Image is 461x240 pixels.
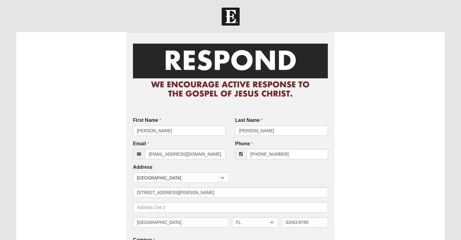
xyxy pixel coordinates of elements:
[235,140,253,147] label: Phone
[133,140,149,147] label: Email
[222,8,240,26] img: Church of Eleven22 Logo
[235,117,263,124] label: Last Name
[281,217,328,228] input: Zip
[133,217,229,228] input: City
[133,38,328,103] img: RespondCardHeader.png
[137,173,221,183] span: [GEOGRAPHIC_DATA]
[133,202,328,213] input: Address Line 2
[133,117,161,124] label: First Name
[133,187,328,198] input: Address Line 1
[133,164,152,171] label: Address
